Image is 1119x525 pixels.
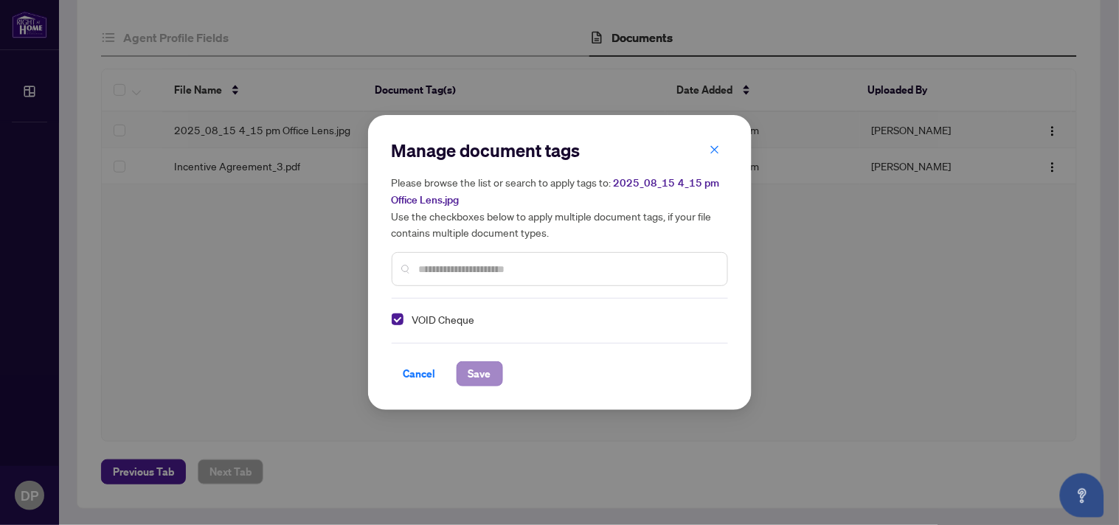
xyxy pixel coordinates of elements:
[457,361,503,386] button: Save
[392,361,448,386] button: Cancel
[406,310,719,328] span: VOID Cheque
[1060,473,1104,518] button: Open asap
[468,362,491,386] span: Save
[403,362,436,386] span: Cancel
[392,174,728,240] h5: Please browse the list or search to apply tags to: Use the checkboxes below to apply multiple doc...
[710,145,720,155] span: close
[392,139,728,162] h2: Manage document tags
[412,310,475,328] span: VOID Cheque
[392,313,403,325] span: Select VOID Cheque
